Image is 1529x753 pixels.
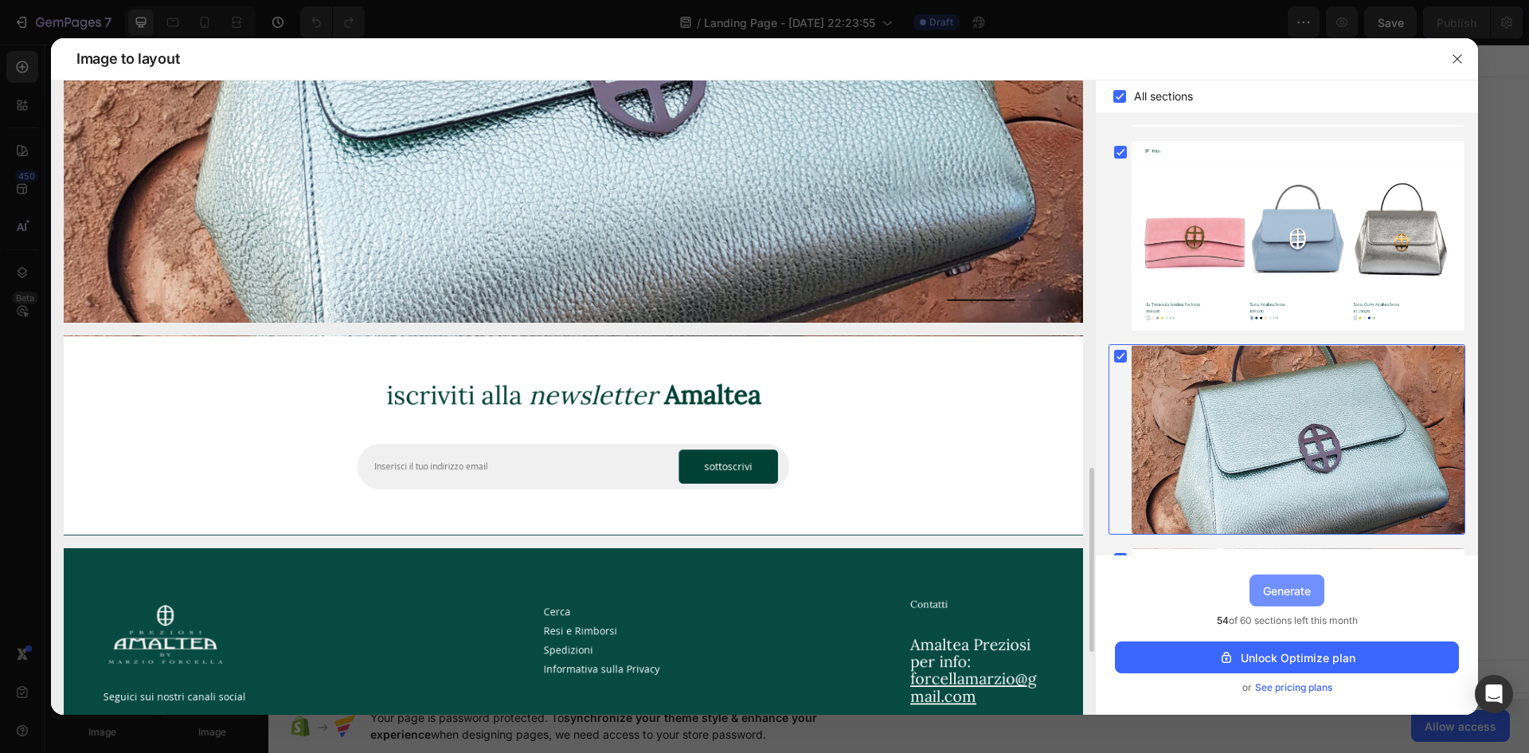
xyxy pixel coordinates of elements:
div: Start with Sections from sidebar [534,331,727,351]
span: of 60 sections left this month [1217,613,1358,629]
div: Unlock Optimize plan [1218,649,1355,666]
span: See pricing plans [1255,680,1332,696]
span: 54 [1217,614,1229,626]
span: All sections [1134,87,1193,106]
div: Start with Generating from URL or image [523,453,737,465]
div: Open Intercom Messenger [1475,675,1513,713]
div: Generate [1263,582,1311,599]
button: Generate [1249,575,1324,606]
button: Add elements [634,363,746,395]
button: Add sections [515,363,624,395]
div: or [1115,680,1459,696]
button: Unlock Optimize plan [1115,641,1459,673]
span: Image to layout [76,49,179,69]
